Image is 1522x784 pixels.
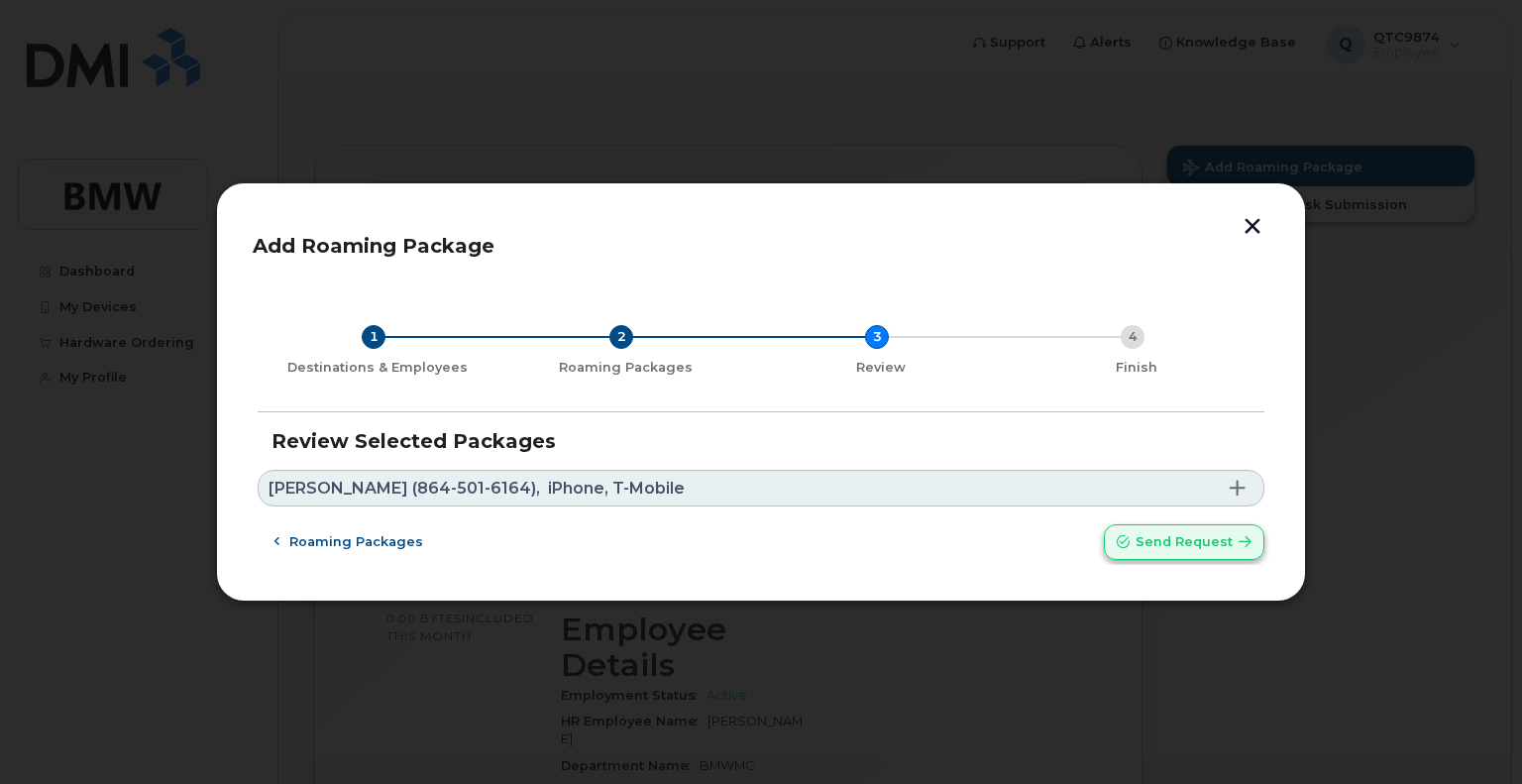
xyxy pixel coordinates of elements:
[266,360,489,376] div: Destinations & Employees
[1121,325,1144,349] div: 4
[253,234,494,258] span: Add Roaming Package
[272,430,1250,452] h3: Review Selected Packages
[609,325,633,349] div: 2
[269,481,540,497] span: [PERSON_NAME] (864-501-6164),
[1436,698,1507,769] iframe: Messenger Launcher
[1136,532,1233,551] span: Send request
[1104,524,1264,560] button: Send request
[1017,360,1256,376] div: Finish
[258,524,440,560] button: Roaming packages
[548,481,685,497] span: iPhone, T-Mobile
[362,325,385,349] div: 1
[289,532,423,551] span: Roaming packages
[258,470,1264,506] a: [PERSON_NAME] (864-501-6164),iPhone, T-Mobile
[505,360,745,376] div: Roaming Packages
